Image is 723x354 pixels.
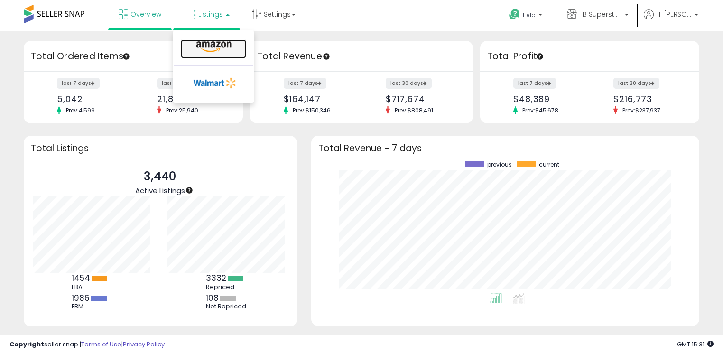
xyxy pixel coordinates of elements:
[518,106,563,114] span: Prev: $45,678
[123,340,165,349] a: Privacy Policy
[31,50,236,63] h3: Total Ordered Items
[509,9,520,20] i: Get Help
[501,1,552,31] a: Help
[72,303,114,310] div: FBM
[157,94,226,104] div: 21,884
[157,78,203,89] label: last 30 days
[206,292,219,304] b: 108
[31,145,290,152] h3: Total Listings
[618,106,665,114] span: Prev: $237,937
[322,52,331,61] div: Tooltip anchor
[161,106,203,114] span: Prev: 25,940
[135,168,185,186] p: 3,440
[57,78,100,89] label: last 7 days
[130,9,161,19] span: Overview
[613,94,683,104] div: $216,773
[644,9,698,31] a: Hi [PERSON_NAME]
[579,9,622,19] span: TB Superstore
[318,145,692,152] h3: Total Revenue - 7 days
[72,283,114,291] div: FBA
[257,50,466,63] h3: Total Revenue
[390,106,438,114] span: Prev: $808,491
[536,52,544,61] div: Tooltip anchor
[72,292,90,304] b: 1986
[185,186,194,195] div: Tooltip anchor
[487,161,512,168] span: previous
[386,78,432,89] label: last 30 days
[513,94,583,104] div: $48,389
[656,9,692,19] span: Hi [PERSON_NAME]
[122,52,130,61] div: Tooltip anchor
[677,340,714,349] span: 2025-08-15 15:31 GMT
[386,94,456,104] div: $717,674
[288,106,335,114] span: Prev: $150,346
[135,186,185,196] span: Active Listings
[284,78,326,89] label: last 7 days
[61,106,100,114] span: Prev: 4,599
[206,283,249,291] div: Repriced
[9,340,44,349] strong: Copyright
[198,9,223,19] span: Listings
[523,11,536,19] span: Help
[9,340,165,349] div: seller snap | |
[72,272,90,284] b: 1454
[513,78,556,89] label: last 7 days
[57,94,126,104] div: 5,042
[613,78,659,89] label: last 30 days
[284,94,354,104] div: $164,147
[206,303,249,310] div: Not Repriced
[81,340,121,349] a: Terms of Use
[539,161,559,168] span: current
[487,50,692,63] h3: Total Profit
[206,272,226,284] b: 3332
